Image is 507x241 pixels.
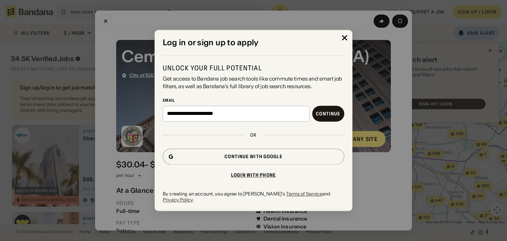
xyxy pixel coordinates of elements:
[163,98,344,103] div: Email
[286,191,322,197] a: Terms of Service
[163,191,344,203] div: By creating an account, you agree to [PERSON_NAME]'s and .
[163,75,344,90] div: Get access to Bandana job search tools like commute times and smart job filters, as well as Banda...
[250,132,256,138] div: or
[163,38,344,48] div: Log in or sign up to apply
[163,64,344,73] div: Unlock your full potential
[163,197,193,203] a: Privacy Policy
[316,111,340,116] div: Continue
[224,154,282,159] div: Continue with Google
[231,173,276,177] div: Login with phone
